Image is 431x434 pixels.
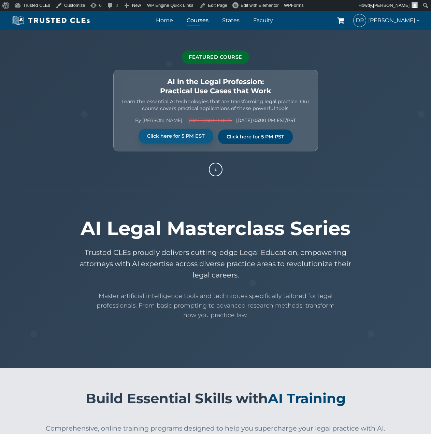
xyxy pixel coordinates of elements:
div: Featured Course [182,51,249,64]
span: ↓ [214,163,217,172]
span: [DATE] SOLD OUT [189,118,231,123]
a: Courses [185,15,210,25]
a: By [PERSON_NAME] [135,118,182,123]
a: Click here for 5 PM PST [218,130,293,144]
span: DR [354,14,366,27]
span: [PERSON_NAME] [368,16,421,25]
h2: AI in the Legal Profession: Practical Use Cases that Work [120,77,311,95]
a: States [220,15,241,25]
span: • [DATE] 05:00 PM EST/PST [189,117,296,124]
p: Master artificial intelligence tools and techniques specifically tailored for legal professionals... [96,291,335,320]
a: Click here for 5 PM EST [139,129,213,144]
a: Home [154,15,175,25]
h2: Build Essential Skills with [45,385,386,412]
h1: AI Legal Masterclass Series [11,217,420,240]
a: Faculty [252,15,275,25]
p: Trusted CLEs proudly delivers cutting-edge Legal Education, empowering attorneys with AI expertis... [79,247,352,281]
span: Edit with Elementor [241,3,279,8]
p: Learn the essential AI technologies that are transforming legal practice. Our course covers pract... [120,98,311,112]
span: [PERSON_NAME] [373,3,410,8]
span: AI Training [268,390,346,407]
img: Trusted CLEs [10,15,92,26]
